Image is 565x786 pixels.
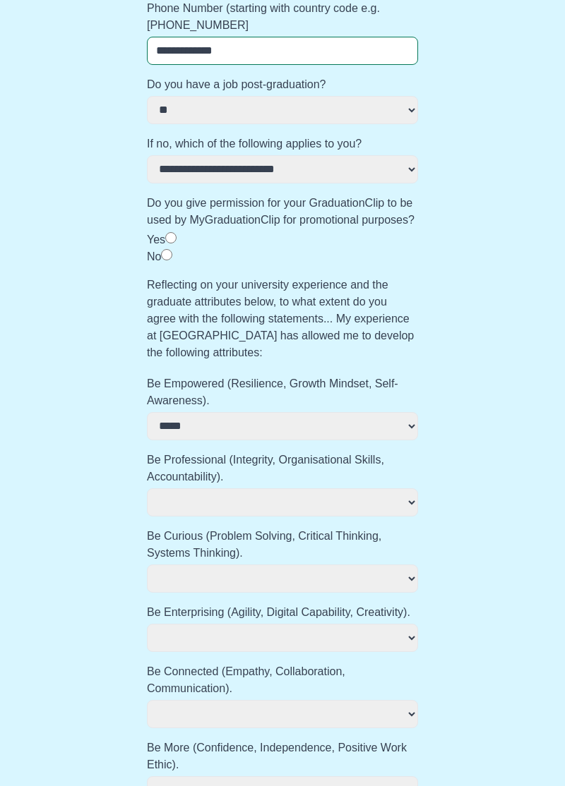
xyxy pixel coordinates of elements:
[147,604,418,621] label: Be Enterprising (Agility, Digital Capability, Creativity).
[147,375,418,409] label: Be Empowered (Resilience, Growth Mindset, Self-Awareness).
[147,277,418,361] label: Reflecting on your university experience and the graduate attributes below, to what extent do you...
[147,234,165,246] label: Yes
[147,250,161,262] label: No
[147,452,418,485] label: Be Professional (Integrity, Organisational Skills, Accountability).
[147,739,418,773] label: Be More (Confidence, Independence, Positive Work Ethic).
[147,135,418,152] label: If no, which of the following applies to you?
[147,195,418,229] label: Do you give permission for your GraduationClip to be used by MyGraduationClip for promotional pur...
[147,528,418,562] label: Be Curious (Problem Solving, Critical Thinking, Systems Thinking).
[147,663,418,697] label: Be Connected (Empathy, Collaboration, Communication).
[147,76,418,93] label: Do you have a job post-graduation?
